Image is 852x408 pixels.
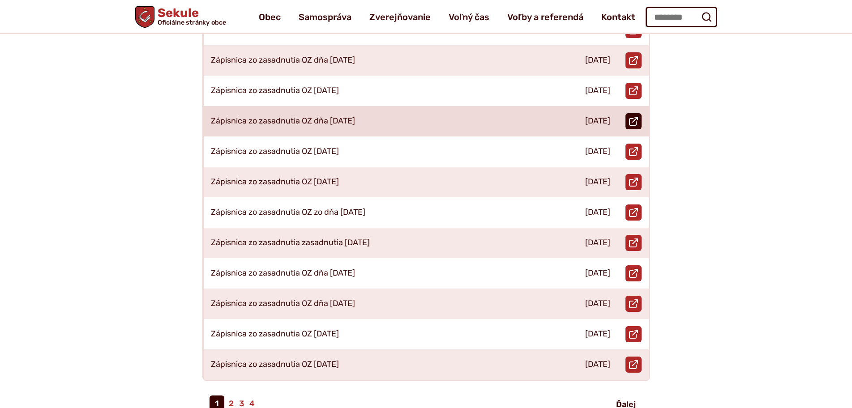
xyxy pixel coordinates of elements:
[601,4,635,30] a: Kontakt
[507,4,583,30] a: Voľby a referendá
[211,268,355,278] p: Zápisnica zo zasadnutia OZ dňa [DATE]
[135,6,226,28] a: Logo Sekule, prejsť na domovskú stránku.
[211,329,339,339] p: Zápisnica zo zasadnutia OZ [DATE]
[211,208,365,217] p: Zápisnica zo zasadnutia OZ zo dňa [DATE]
[154,7,226,26] span: Sekule
[585,238,610,248] p: [DATE]
[211,177,339,187] p: Zápisnica zo zasadnutia OZ [DATE]
[585,55,610,65] p: [DATE]
[585,360,610,370] p: [DATE]
[585,329,610,339] p: [DATE]
[211,86,339,96] p: Zápisnica zo zasadnutia OZ [DATE]
[585,268,610,278] p: [DATE]
[585,116,610,126] p: [DATE]
[369,4,431,30] a: Zverejňovanie
[211,147,339,157] p: Zápisnica zo zasadnutia OZ [DATE]
[585,177,610,187] p: [DATE]
[211,55,355,65] p: Zápisnica zo zasadnutia OZ dňa [DATE]
[211,238,370,248] p: Zápisnica zo zasadnutia zasadnutia [DATE]
[259,4,281,30] a: Obec
[585,208,610,217] p: [DATE]
[211,116,355,126] p: Zápisnica zo zasadnutia OZ dňa [DATE]
[299,4,351,30] a: Samospráva
[585,147,610,157] p: [DATE]
[449,4,489,30] a: Voľný čas
[585,299,610,309] p: [DATE]
[585,86,610,96] p: [DATE]
[135,6,154,28] img: Prejsť na domovskú stránku
[211,360,339,370] p: Zápisnica zo zasadnutia OZ [DATE]
[211,299,355,309] p: Zápisnica zo zasadnutia OZ dňa [DATE]
[157,19,226,25] span: Oficiálne stránky obce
